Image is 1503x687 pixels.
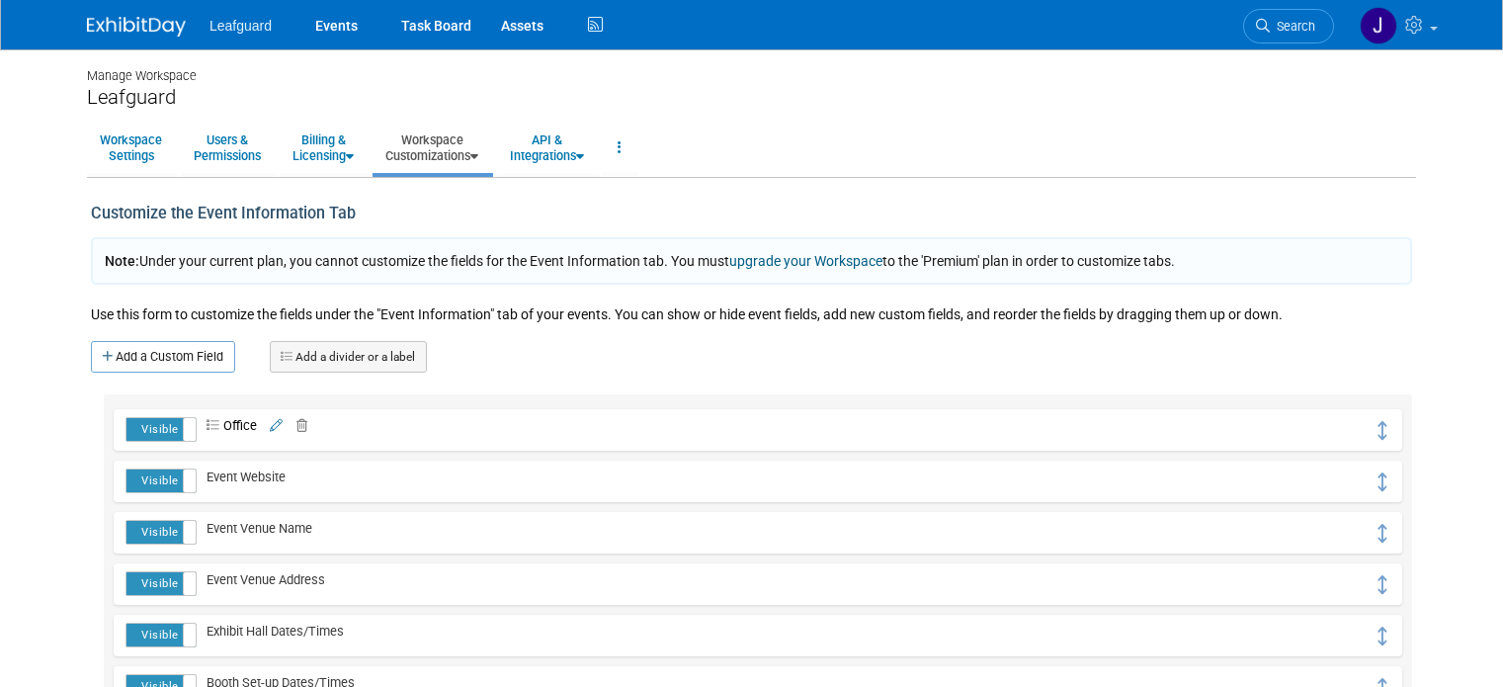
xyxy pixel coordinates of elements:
a: Delete field [286,418,307,433]
a: WorkspaceCustomizations [373,124,491,172]
img: Jonathan Zargo [1360,7,1397,44]
a: Billing &Licensing [280,124,367,172]
label: Visible [126,521,196,544]
i: Click and drag to move field [1375,627,1390,645]
div: Manage Workspace [87,49,1416,85]
label: Visible [126,470,196,492]
i: Drop-Down List [207,420,223,433]
span: Event Website [197,470,286,484]
i: Click and drag to move field [1375,575,1390,594]
a: upgrade your Workspace [729,253,882,269]
span: Search [1270,19,1315,34]
i: Click and drag to move field [1375,524,1390,543]
a: Add a divider or a label [270,341,427,373]
label: Visible [126,624,196,646]
a: WorkspaceSettings [87,124,175,172]
a: Edit field [267,418,283,433]
span: Event Venue Name [197,521,312,536]
a: API &Integrations [497,124,597,172]
div: Customize the Event Information Tab [91,193,625,235]
a: Add a Custom Field [91,341,235,373]
i: Click and drag to move field [1375,421,1390,440]
span: Event Venue Address [197,572,325,587]
span: Exhibit Hall Dates/Times [197,624,344,639]
span: Office [197,418,257,433]
div: Use this form to customize the fields under the "Event Information" tab of your events. You can s... [91,300,1412,341]
span: Under your current plan, you cannot customize the fields for the Event Information tab. You must ... [105,253,1175,269]
img: ExhibitDay [87,17,186,37]
label: Visible [126,418,196,441]
span: Note: [105,253,139,269]
a: Search [1243,9,1334,43]
div: Leafguard [87,85,1416,110]
label: Visible [126,572,196,595]
i: Click and drag to move field [1375,472,1390,491]
a: Users &Permissions [181,124,274,172]
span: Leafguard [209,18,272,34]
